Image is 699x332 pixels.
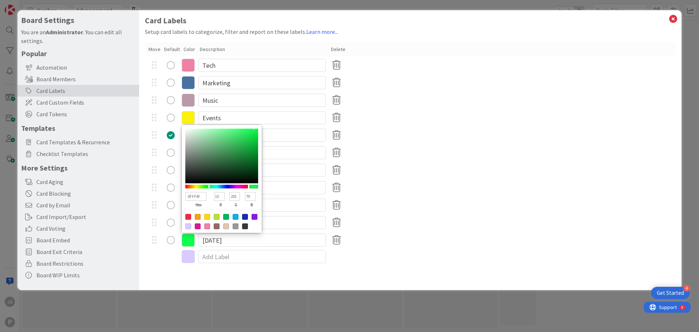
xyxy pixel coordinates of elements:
[223,214,229,220] div: #00b858
[36,259,135,268] span: Board Restrictions
[38,3,40,9] div: 8
[331,46,345,53] div: Delete
[252,214,257,220] div: #881bdd
[233,223,238,229] div: #999999
[198,111,326,124] input: Edit Label
[198,164,326,177] input: Edit Label
[36,149,135,158] span: Checklist Templates
[17,85,139,97] div: Card Labels
[185,223,191,229] div: #d9caff
[46,28,83,36] b: Administrator
[36,98,135,107] span: Card Custom Fields
[233,214,238,220] div: #13adea
[198,234,326,247] input: Edit Label
[214,223,220,229] div: #966969
[164,46,180,53] div: Default
[149,46,161,53] div: Move
[198,216,326,229] input: Edit Label
[198,250,326,263] input: Add Label
[198,181,326,194] input: Edit Label
[36,110,135,118] span: Card Tokens
[17,211,139,223] div: Card Import/Export
[21,28,135,45] div: You are an . You can edit all settings.
[183,46,196,53] div: Color
[657,289,684,297] div: Get Started
[36,236,135,245] span: Board Embed
[245,201,258,210] label: b
[200,46,327,53] div: Description
[651,287,690,299] div: Open Get Started checklist, remaining modules: 4
[198,129,326,142] input: Edit Label
[306,28,338,35] a: Learn more...
[36,224,135,233] span: Card Voting
[242,223,248,229] div: #383838
[21,16,135,25] h4: Board Settings
[229,201,242,210] label: g
[21,124,135,133] h5: Templates
[214,214,220,220] div: #bade38
[195,214,201,220] div: #FB9F14
[198,146,326,159] input: Edit Label
[223,223,229,229] div: #E4C5AF
[214,201,227,210] label: r
[198,59,326,72] input: Edit Label
[36,138,135,147] span: Card Templates & Recurrence
[195,223,201,229] div: #db169a
[198,199,326,212] input: Edit Label
[198,76,326,89] input: Edit Label
[17,176,139,188] div: Card Aging
[185,201,212,210] label: hex
[17,188,139,199] div: Card Blocking
[683,285,690,292] div: 4
[198,94,326,107] input: Edit Label
[145,16,676,25] h1: Card Labels
[36,201,135,210] span: Card by Email
[17,269,139,281] div: Board WIP Limits
[21,49,135,58] h5: Popular
[15,1,33,10] span: Support
[145,27,676,36] div: Setup card labels to categorize, filter and report on these labels.
[17,73,139,85] div: Board Members
[17,62,139,73] div: Automation
[21,163,135,172] h5: More Settings
[36,247,135,256] span: Board Exit Criteria
[204,223,210,229] div: #ef81a6
[204,214,210,220] div: #ffd60f
[185,214,191,220] div: #f02b46
[242,214,248,220] div: #142bb2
